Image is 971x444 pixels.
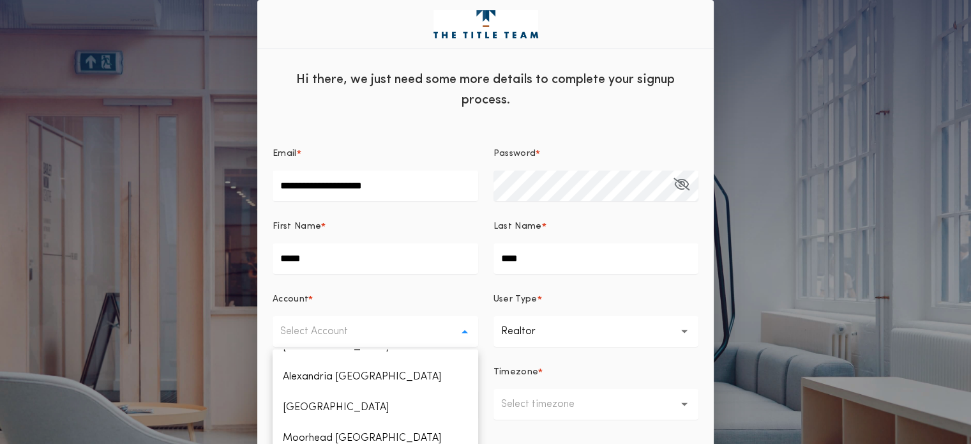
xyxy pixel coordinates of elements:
p: Select timezone [501,397,595,412]
input: First Name* [273,243,478,274]
p: [GEOGRAPHIC_DATA] [273,392,478,423]
p: Account [273,293,308,306]
button: Password* [674,171,689,201]
p: Last Name [493,220,542,233]
p: Realtor [501,324,556,339]
div: Hi there, we just need some more details to complete your signup process. [257,59,714,117]
button: Realtor [493,316,699,347]
p: Alexandria [GEOGRAPHIC_DATA] [273,362,478,392]
p: User Type [493,293,538,306]
button: Select Account [273,316,478,347]
input: Password* [493,171,699,201]
p: Email [273,148,297,160]
p: First Name [273,220,321,233]
input: Last Name* [493,243,699,274]
img: logo [433,10,538,38]
p: Timezone [493,366,539,379]
button: Select timezone [493,389,699,420]
p: Select Account [280,324,368,339]
p: Password [493,148,536,160]
input: Email* [273,171,478,201]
